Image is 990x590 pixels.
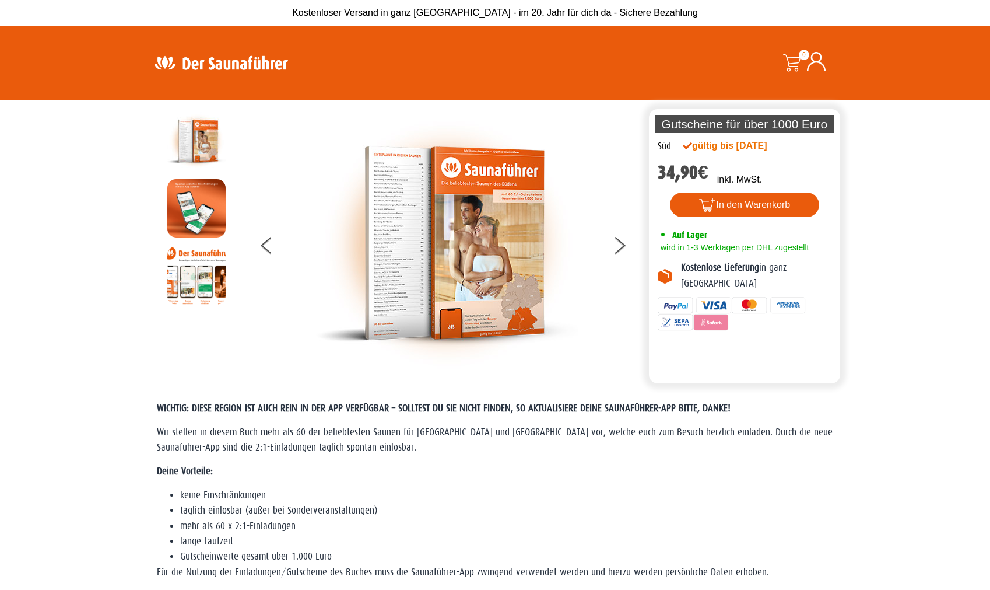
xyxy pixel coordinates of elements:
bdi: 34,90 [658,162,708,183]
li: täglich einlösbar (außer bei Sonderveranstaltungen) [180,503,833,518]
p: in ganz [GEOGRAPHIC_DATA] [681,260,831,291]
p: Gutscheine für über 1000 Euro [655,115,834,133]
span: Kostenloser Versand in ganz [GEOGRAPHIC_DATA] - im 20. Jahr für dich da - Sichere Bezahlung [292,8,698,18]
li: Gutscheinwerte gesamt über 1.000 Euro [180,549,833,564]
span: Auf Lager [672,229,707,240]
div: gültig bis [DATE] [683,139,792,153]
button: In den Warenkorb [670,193,820,217]
img: der-saunafuehrer-2025-sued [316,112,578,375]
div: Süd [658,139,671,154]
img: Anleitung7tn [167,246,226,305]
strong: Deine Vorteile: [157,466,213,477]
span: WICHTIG: DIESE REGION IST AUCH REIN IN DER APP VERFÜGBAR – SOLLTEST DU SIE NICHT FINDEN, SO AKTUA... [157,403,731,414]
b: Kostenlose Lieferung [681,262,759,273]
p: Für die Nutzung der Einladungen/Gutscheine des Buches muss die Saunaführer-App zwingend verwendet... [157,565,833,580]
li: mehr als 60 x 2:1-Einladungen [180,519,833,534]
img: MOCKUP-iPhone_regional [167,179,226,238]
li: keine Einschränkungen [180,488,833,503]
span: € [698,162,708,183]
span: Wir stellen in diesem Buch mehr als 60 der beliebtesten Saunen für [GEOGRAPHIC_DATA] und [GEOGRAP... [157,427,833,453]
li: lange Laufzeit [180,534,833,549]
p: inkl. MwSt. [717,173,762,187]
span: 0 [799,50,809,60]
span: wird in 1-3 Werktagen per DHL zugestellt [658,243,809,252]
img: der-saunafuehrer-2025-sued [167,112,226,170]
